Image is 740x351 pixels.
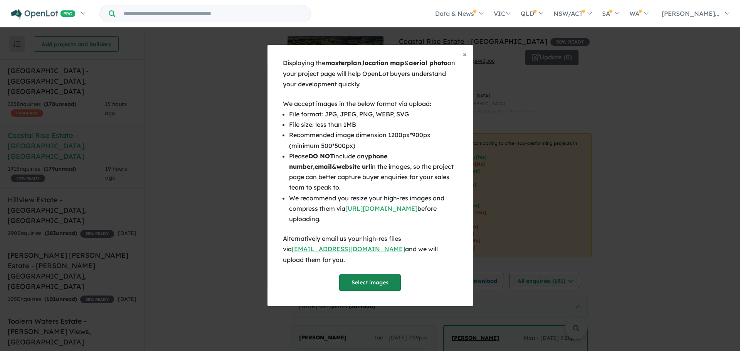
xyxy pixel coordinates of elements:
[289,109,457,119] li: File format: JPG, JPEG, PNG, WEBP, SVG
[363,59,404,67] b: location map
[662,10,720,17] span: [PERSON_NAME]...
[283,233,457,265] div: Alternatively email us your high-res files via and we will upload them for you.
[314,163,332,170] b: email
[292,245,405,253] a: [EMAIL_ADDRESS][DOMAIN_NAME]
[289,193,457,225] li: We recommend you resize your high-res images and compress them via before uploading.
[289,151,457,193] li: Please include any , & in the images, so the project page can better capture buyer enquiries for ...
[325,59,361,67] b: masterplan
[11,9,76,19] img: Openlot PRO Logo White
[117,5,309,22] input: Try estate name, suburb, builder or developer
[339,274,401,291] button: Select images
[409,59,447,67] b: aerial photo
[463,50,467,59] span: ×
[308,152,334,160] u: DO NOT
[283,58,457,89] div: Displaying the , & on your project page will help OpenLot buyers understand your development quic...
[283,99,457,109] div: We accept images in the below format via upload:
[289,130,457,151] li: Recommended image dimension 1200px*900px (minimum 500*500px)
[289,119,457,130] li: File size: less than 1MB
[345,205,417,212] a: [URL][DOMAIN_NAME]
[336,163,370,170] b: website url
